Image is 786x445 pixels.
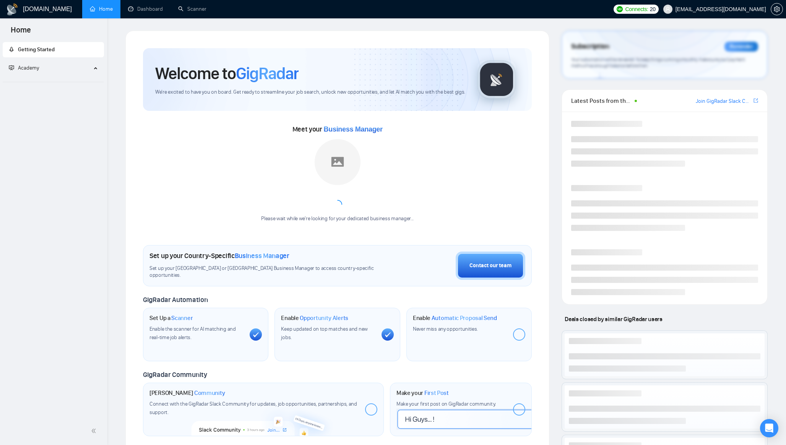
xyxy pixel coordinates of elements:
[771,6,783,12] a: setting
[155,63,299,84] h1: Welcome to
[171,314,193,322] span: Scanner
[562,312,665,326] span: Deals closed by similar GigRadar users
[432,314,497,322] span: Automatic Proposal Send
[149,314,193,322] h1: Set Up a
[6,3,18,16] img: logo
[413,314,497,322] h1: Enable
[760,419,778,437] div: Open Intercom Messenger
[396,389,449,397] h1: Make your
[9,65,14,70] span: fund-projection-screen
[625,5,648,13] span: Connects:
[469,261,512,270] div: Contact our team
[424,389,449,397] span: First Post
[617,6,623,12] img: upwork-logo.png
[149,401,357,416] span: Connect with the GigRadar Slack Community for updates, job opportunities, partnerships, and support.
[192,401,336,436] img: slackcommunity-bg.png
[128,6,163,12] a: dashboardDashboard
[281,326,368,341] span: Keep updated on top matches and new jobs.
[143,296,208,304] span: GigRadar Automation
[771,3,783,15] button: setting
[194,389,225,397] span: Community
[3,79,104,84] li: Academy Homepage
[91,427,99,435] span: double-left
[696,97,752,106] a: Join GigRadar Slack Community
[331,198,344,211] span: loading
[456,252,525,280] button: Contact our team
[257,215,418,222] div: Please wait while we're looking for your dedicated business manager...
[18,65,39,71] span: Academy
[754,97,758,104] a: export
[155,89,465,96] span: We're excited to have you on board. Get ready to streamline your job search, unlock new opportuni...
[149,252,289,260] h1: Set up your Country-Specific
[9,65,39,71] span: Academy
[650,5,656,13] span: 20
[571,40,609,53] span: Subscription
[18,46,55,53] span: Getting Started
[149,389,225,397] h1: [PERSON_NAME]
[235,252,289,260] span: Business Manager
[178,6,206,12] a: searchScanner
[665,6,671,12] span: user
[292,125,383,133] span: Meet your
[754,97,758,104] span: export
[3,42,104,57] li: Getting Started
[236,63,299,84] span: GigRadar
[324,125,383,133] span: Business Manager
[281,314,348,322] h1: Enable
[9,47,14,52] span: rocket
[143,370,207,379] span: GigRadar Community
[300,314,348,322] span: Opportunity Alerts
[477,60,516,99] img: gigradar-logo.png
[413,326,478,332] span: Never miss any opportunities.
[724,42,758,52] div: Reminder
[149,265,375,279] span: Set up your [GEOGRAPHIC_DATA] or [GEOGRAPHIC_DATA] Business Manager to access country-specific op...
[571,96,632,106] span: Latest Posts from the GigRadar Community
[571,57,745,69] span: Your subscription will be renewed. To keep things running smoothly, make sure your payment method...
[396,401,496,407] span: Make your first post on GigRadar community.
[315,139,361,185] img: placeholder.png
[149,326,236,341] span: Enable the scanner for AI matching and real-time job alerts.
[90,6,113,12] a: homeHome
[5,24,37,41] span: Home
